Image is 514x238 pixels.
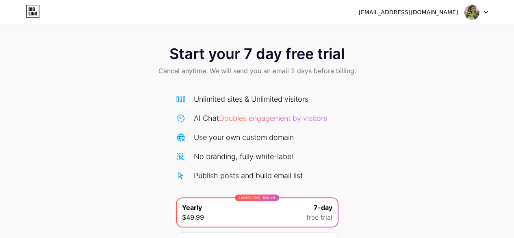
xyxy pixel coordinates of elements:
span: Start your 7 day free trial [169,46,345,62]
div: No branding, fully white-label [194,151,293,162]
span: free trial [306,212,332,222]
div: Unlimited sites & Unlimited visitors [194,94,308,105]
div: Publish posts and build email list [194,170,303,181]
span: Doubles engagement by visitors [219,114,327,122]
div: [EMAIL_ADDRESS][DOMAIN_NAME] [358,8,458,17]
div: Use your own custom domain [194,132,294,143]
span: $49.99 [182,212,204,222]
span: Cancel anytime. We will send you an email 2 days before billing. [158,66,356,76]
img: Sohini Biswas [464,4,479,20]
span: Yearly [182,203,202,212]
div: LIMITED TIME : 50% off [235,194,279,201]
div: AI Chat [194,113,327,124]
span: 7-day [314,203,332,212]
